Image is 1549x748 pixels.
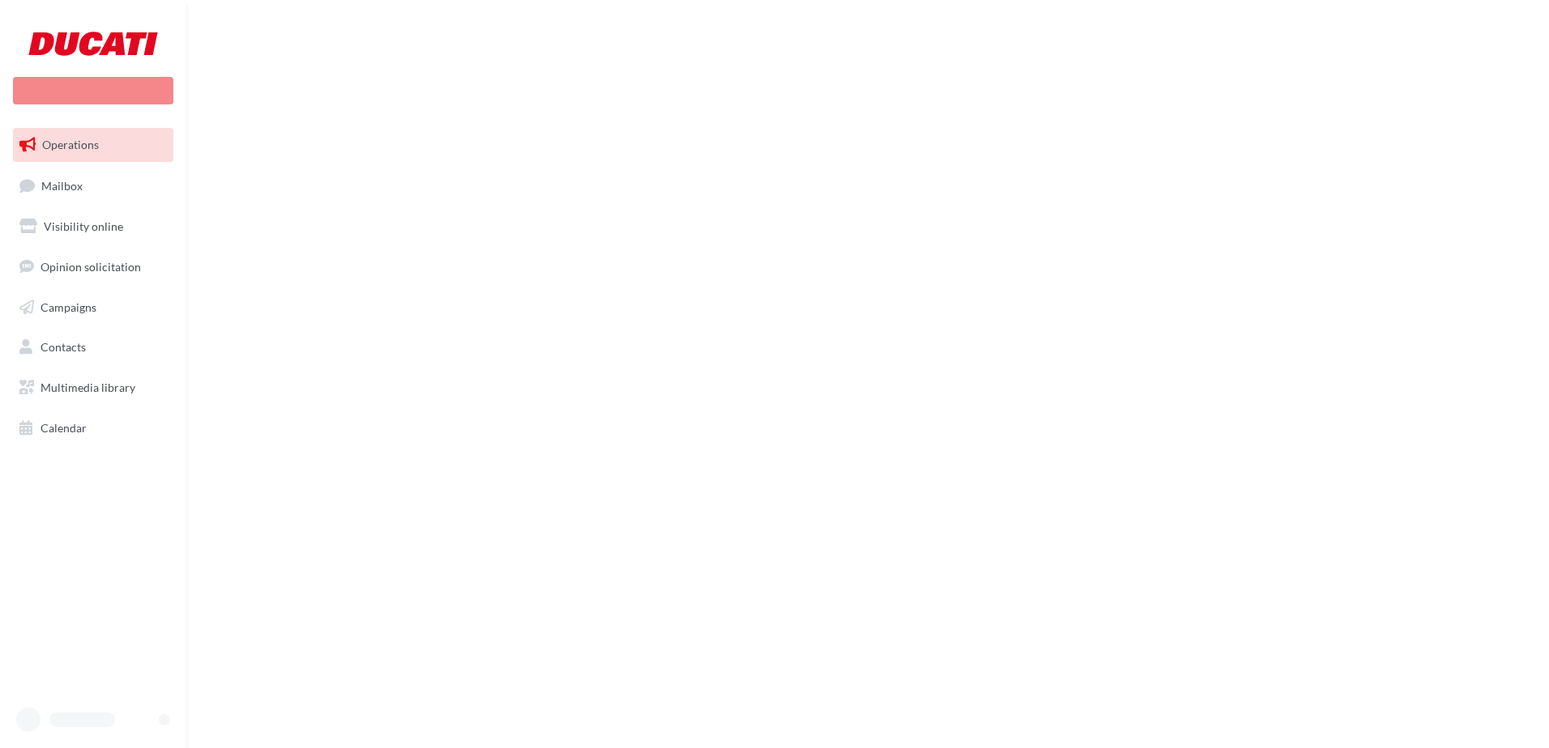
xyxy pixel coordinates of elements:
div: New campaign [13,77,173,104]
a: Calendar [10,411,177,445]
span: Calendar [41,421,87,435]
span: Operations [42,138,99,151]
a: Operations [10,128,177,162]
span: Multimedia library [41,380,135,394]
span: Campaigns [41,300,96,313]
span: Mailbox [41,178,83,192]
a: Contacts [10,330,177,364]
a: Visibility online [10,210,177,244]
span: Contacts [41,340,86,354]
a: Opinion solicitation [10,250,177,284]
a: Mailbox [10,168,177,203]
a: Campaigns [10,291,177,325]
a: Multimedia library [10,371,177,405]
span: Opinion solicitation [41,260,141,274]
span: Visibility online [44,219,123,233]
